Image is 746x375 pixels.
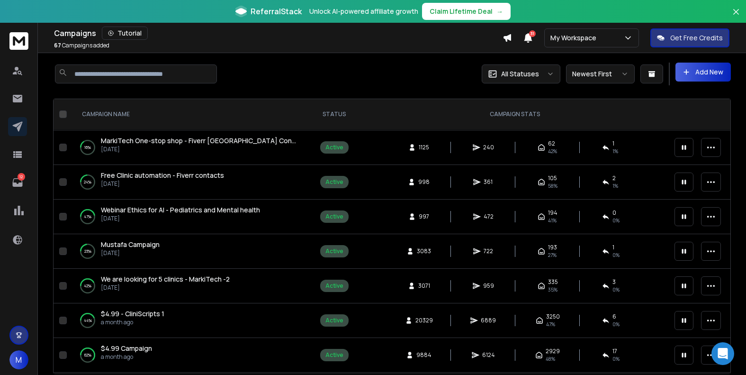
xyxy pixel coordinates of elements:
[482,351,495,359] span: 6124
[71,130,307,165] td: 16%MarkiTech One-stop shop - Fiverr [GEOGRAPHIC_DATA] Contacts 3 + [GEOGRAPHIC_DATA][DATE]
[484,178,493,186] span: 361
[71,99,307,130] th: CAMPAIGN NAME
[416,351,431,359] span: 9884
[325,144,343,151] div: Active
[548,244,557,251] span: 193
[71,200,307,234] td: 47%Webinar Ethics for AI - Pediatrics and Mental health[DATE]
[325,178,343,186] div: Active
[9,350,28,369] button: M
[101,309,164,319] a: $4.99 - CliniScripts 1
[548,182,557,190] span: 58 %
[418,282,430,290] span: 3071
[548,217,557,224] span: 41 %
[251,6,302,17] span: ReferralStack
[650,28,729,47] button: Get Free Credits
[309,7,418,16] p: Unlock AI-powered affiliate growth
[18,173,25,181] p: 12
[612,244,614,251] span: 1
[101,136,298,146] a: MarkiTech One-stop shop - Fiverr [GEOGRAPHIC_DATA] Contacts 3 + [GEOGRAPHIC_DATA]
[501,69,539,79] p: All Statuses
[484,247,493,255] span: 722
[415,317,433,324] span: 20329
[361,99,669,130] th: CAMPAIGN STATS
[612,278,616,286] span: 3
[84,316,92,325] p: 44 %
[546,355,555,363] span: 48 %
[54,41,61,49] span: 67
[71,165,307,200] td: 24%Free Clinic automation - Fiverr contacts[DATE]
[422,3,511,20] button: Claim Lifetime Deal→
[101,284,230,292] p: [DATE]
[612,320,620,328] span: 0 %
[101,249,160,257] p: [DATE]
[101,353,152,361] p: a month ago
[711,342,734,365] div: Open Intercom Messenger
[8,173,27,192] a: 12
[550,33,600,43] p: My Workspace
[101,171,224,180] a: Free Clinic automation - Fiverr contacts
[612,174,616,182] span: 2
[307,99,361,130] th: STATUS
[418,178,430,186] span: 998
[101,274,230,284] span: We are looking for 5 clinics - MarkiTech -2
[102,27,148,40] button: Tutorial
[84,212,91,221] p: 47 %
[566,64,635,83] button: Newest First
[612,140,614,147] span: 1
[483,144,494,151] span: 240
[325,351,343,359] div: Active
[101,205,260,215] a: Webinar Ethics for AI - Pediatrics and Mental health
[548,147,557,155] span: 42 %
[612,182,618,190] span: 1 %
[612,251,620,259] span: 0 %
[730,6,742,28] button: Close banner
[84,350,91,360] p: 62 %
[529,30,536,37] span: 31
[481,317,496,324] span: 6889
[612,147,618,155] span: 1 %
[419,213,429,220] span: 997
[484,213,494,220] span: 472
[612,348,617,355] span: 17
[84,143,91,152] p: 16 %
[325,317,343,324] div: Active
[612,313,616,320] span: 6
[101,180,224,188] p: [DATE]
[101,171,224,180] span: Free Clinic automation - Fiverr contacts
[546,320,555,328] span: 47 %
[670,33,723,43] p: Get Free Credits
[71,234,307,269] td: 23%Mustafa Campaign[DATE]
[483,282,494,290] span: 959
[548,140,555,147] span: 62
[612,217,620,224] span: 0 %
[548,286,557,293] span: 35 %
[101,136,391,145] span: MarkiTech One-stop shop - Fiverr [GEOGRAPHIC_DATA] Contacts 3 + [GEOGRAPHIC_DATA]
[325,213,343,220] div: Active
[419,144,429,151] span: 1125
[675,63,731,82] button: Add New
[84,247,91,256] p: 23 %
[54,27,503,40] div: Campaigns
[71,269,307,303] td: 42%We are looking for 5 clinics - MarkiTech -2[DATE]
[325,247,343,255] div: Active
[325,282,343,290] div: Active
[101,274,230,284] a: We are looking for 5 clinics - MarkiTech -2
[71,303,307,338] td: 44%$4.99 - CliniScripts 1a month ago
[54,42,109,49] p: Campaigns added
[548,209,557,217] span: 194
[101,240,160,249] a: Mustafa Campaign
[101,344,152,353] a: $4.99 Campaign
[548,251,557,259] span: 27 %
[612,355,620,363] span: 0 %
[548,278,558,286] span: 335
[548,174,557,182] span: 105
[84,281,91,291] p: 42 %
[546,348,560,355] span: 2929
[101,215,260,222] p: [DATE]
[101,344,152,353] span: $4.99 Campaign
